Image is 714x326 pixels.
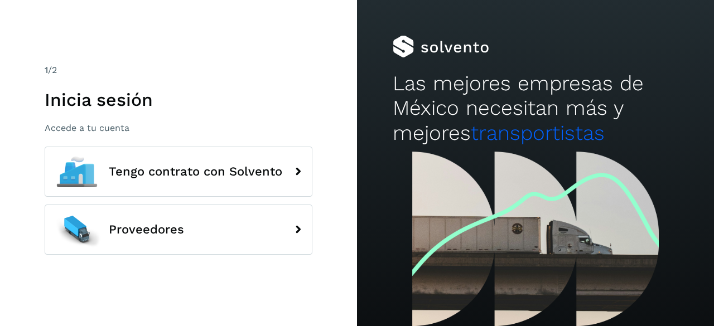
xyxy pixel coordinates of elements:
div: /2 [45,64,312,77]
span: Tengo contrato con Solvento [109,165,282,178]
p: Accede a tu cuenta [45,123,312,133]
span: 1 [45,65,48,75]
h1: Inicia sesión [45,89,312,110]
span: Proveedores [109,223,184,236]
h2: Las mejores empresas de México necesitan más y mejores [393,71,678,145]
button: Proveedores [45,205,312,255]
span: transportistas [471,121,605,145]
button: Tengo contrato con Solvento [45,147,312,197]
